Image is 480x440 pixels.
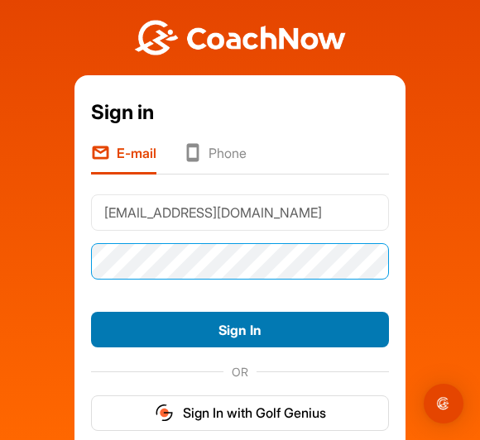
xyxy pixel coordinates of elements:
[154,403,175,423] img: gg_logo
[91,143,156,175] li: E-mail
[91,395,389,431] button: Sign In with Golf Genius
[183,143,247,175] li: Phone
[424,384,463,423] div: Open Intercom Messenger
[91,312,389,347] button: Sign In
[91,98,389,127] div: Sign in
[91,194,389,231] input: E-mail
[223,363,257,380] span: OR
[132,20,348,55] img: BwLJSsUCoWCh5upNqxVrqldRgqLPVwmV24tXu5FoVAoFEpwwqQ3VIfuoInZCoVCoTD4vwADAC3ZFMkVEQFDAAAAAElFTkSuQmCC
